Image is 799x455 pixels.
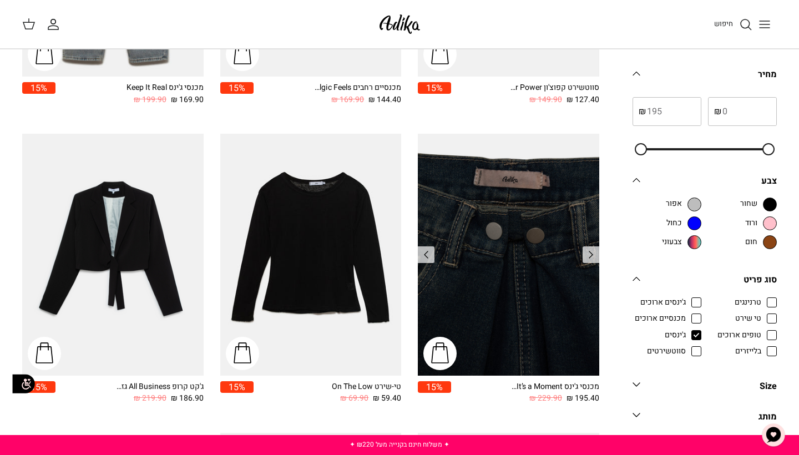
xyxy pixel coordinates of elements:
span: 144.40 ₪ [368,94,401,106]
img: accessibility_icon02.svg [8,368,39,399]
span: צבעוני [662,236,682,247]
span: 195.40 ₪ [567,392,599,405]
a: סווטשירט קפוצ'ון Star Power אוברסייז 127.40 ₪ 149.90 ₪ [451,82,599,106]
input: עד [647,98,701,126]
a: Previous [418,246,434,263]
a: מכנסי ג'ינס It’s a Moment גזרה רחבה | BAGGY 195.40 ₪ 229.90 ₪ [451,381,599,405]
img: Adika IL [376,11,423,37]
span: מכנסיים ארוכים [635,314,686,325]
span: 127.40 ₪ [567,94,599,106]
a: 15% [22,82,55,106]
a: סוג פריט [633,271,777,296]
span: חיפוש [714,18,733,29]
div: טי-שירט On The Low [312,381,401,393]
span: 15% [22,82,55,94]
span: טופים ארוכים [717,330,761,341]
span: טי שירט [735,314,761,325]
a: 15% [220,381,254,405]
span: 169.90 ₪ [331,94,364,106]
div: מכנסיים רחבים Nostalgic Feels קורדרוי [312,82,401,94]
button: Toggle menu [752,12,777,37]
div: מכנסי ג'ינס It’s a Moment גזרה רחבה | BAGGY [510,381,599,393]
a: מותג [633,408,777,433]
span: 229.90 ₪ [529,392,562,405]
span: סווטשירטים [647,346,686,357]
span: אפור [666,198,682,210]
a: מכנסיים רחבים Nostalgic Feels קורדרוי 144.40 ₪ 169.90 ₪ [254,82,402,106]
a: ג'קט קרופ All Business גזרה מחויטת 186.90 ₪ 219.90 ₪ [55,381,204,405]
span: 199.90 ₪ [134,94,166,106]
a: חיפוש [714,18,752,31]
a: צבע [633,173,777,198]
a: מכנסי ג'ינס Keep It Real 169.90 ₪ 199.90 ₪ [55,82,204,106]
div: ג'קט קרופ All Business גזרה מחויטת [115,381,204,393]
span: 15% [418,82,451,94]
a: טי-שירט On The Low [220,134,402,376]
div: מכנסי ג'ינס Keep It Real [115,82,204,94]
div: Size [760,380,777,395]
span: טרנינגים [735,297,761,308]
div: צבע [761,175,777,189]
button: צ'אט [757,418,790,452]
span: 69.90 ₪ [340,392,368,405]
a: 15% [418,381,451,405]
a: 15% [220,82,254,106]
div: מחיר [758,68,777,82]
div: מותג [758,411,777,425]
a: ✦ משלוח חינם בקנייה מעל ₪220 ✦ [350,439,449,449]
a: 15% [418,82,451,106]
a: ג'קט קרופ All Business גזרה מחויטת [22,134,204,376]
span: 219.90 ₪ [134,392,166,405]
input: מ [722,98,776,126]
span: ₪ [714,105,721,120]
a: Size [633,378,777,403]
span: 15% [418,381,451,393]
span: חום [745,236,757,247]
span: ₪ [639,105,646,120]
span: ג'ינסים [665,330,686,341]
a: מכנסי ג'ינס It’s a Moment גזרה רחבה | BAGGY [418,134,599,376]
span: 169.90 ₪ [171,94,204,106]
span: 15% [220,381,254,393]
span: 186.90 ₪ [171,392,204,405]
span: כחול [666,217,682,229]
span: 149.90 ₪ [529,94,562,106]
span: 15% [220,82,254,94]
span: שחור [740,198,757,210]
a: מחיר [633,66,777,91]
span: ג'ינסים ארוכים [640,297,686,308]
span: בלייזרים [735,346,761,357]
div: סוג פריט [744,273,777,287]
a: טי-שירט On The Low 59.40 ₪ 69.90 ₪ [254,381,402,405]
span: 59.40 ₪ [373,392,401,405]
div: סווטשירט קפוצ'ון Star Power אוברסייז [510,82,599,94]
a: החשבון שלי [47,18,64,31]
span: ורוד [745,217,757,229]
a: Previous [583,246,599,263]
